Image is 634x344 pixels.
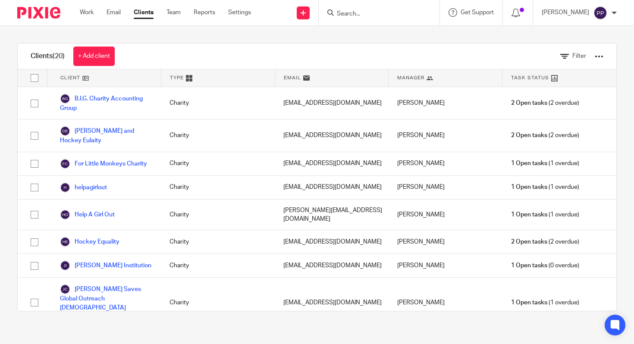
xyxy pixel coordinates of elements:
[161,152,275,175] div: Charity
[60,159,70,169] img: svg%3E
[511,159,579,168] span: (1 overdue)
[593,6,607,20] img: svg%3E
[161,230,275,253] div: Charity
[60,126,152,145] a: [PERSON_NAME] and Hockey Eulaity
[275,152,389,175] div: [EMAIL_ADDRESS][DOMAIN_NAME]
[60,74,80,81] span: Client
[275,176,389,199] div: [EMAIL_ADDRESS][DOMAIN_NAME]
[397,74,424,81] span: Manager
[389,200,502,230] div: [PERSON_NAME]
[170,74,184,81] span: Type
[134,8,154,17] a: Clients
[26,70,43,86] input: Select all
[511,131,579,140] span: (2 overdue)
[511,238,579,246] span: (2 overdue)
[511,99,547,107] span: 2 Open tasks
[161,254,275,277] div: Charity
[511,183,547,191] span: 1 Open tasks
[511,298,579,307] span: (1 overdue)
[60,182,107,193] a: helpagirlout
[389,254,502,277] div: [PERSON_NAME]
[60,126,70,136] img: svg%3E
[389,119,502,151] div: [PERSON_NAME]
[161,87,275,119] div: Charity
[60,210,115,220] a: Help A Girl Out
[60,237,119,247] a: Hockey Equality
[461,9,494,16] span: Get Support
[31,52,65,61] h1: Clients
[161,176,275,199] div: Charity
[275,278,389,327] div: [EMAIL_ADDRESS][DOMAIN_NAME]
[336,10,414,18] input: Search
[389,278,502,327] div: [PERSON_NAME]
[511,131,547,140] span: 2 Open tasks
[275,200,389,230] div: [PERSON_NAME][EMAIL_ADDRESS][DOMAIN_NAME]
[275,87,389,119] div: [EMAIL_ADDRESS][DOMAIN_NAME]
[511,210,547,219] span: 1 Open tasks
[511,261,547,270] span: 1 Open tasks
[60,210,70,220] img: svg%3E
[275,119,389,151] div: [EMAIL_ADDRESS][DOMAIN_NAME]
[166,8,181,17] a: Team
[511,159,547,168] span: 1 Open tasks
[511,238,547,246] span: 2 Open tasks
[542,8,589,17] p: [PERSON_NAME]
[511,183,579,191] span: (1 overdue)
[275,254,389,277] div: [EMAIL_ADDRESS][DOMAIN_NAME]
[511,210,579,219] span: (1 overdue)
[161,278,275,327] div: Charity
[17,7,60,19] img: Pixie
[389,87,502,119] div: [PERSON_NAME]
[60,260,70,271] img: svg%3E
[389,152,502,175] div: [PERSON_NAME]
[60,260,151,271] a: [PERSON_NAME] Institution
[511,261,579,270] span: (0 overdue)
[511,74,549,81] span: Task Status
[107,8,121,17] a: Email
[511,298,547,307] span: 1 Open tasks
[60,94,70,104] img: svg%3E
[60,284,70,294] img: svg%3E
[275,230,389,253] div: [EMAIL_ADDRESS][DOMAIN_NAME]
[194,8,215,17] a: Reports
[60,182,70,193] img: svg%3E
[389,230,502,253] div: [PERSON_NAME]
[161,200,275,230] div: Charity
[80,8,94,17] a: Work
[228,8,251,17] a: Settings
[73,47,115,66] a: + Add client
[389,176,502,199] div: [PERSON_NAME]
[511,99,579,107] span: (2 overdue)
[161,119,275,151] div: Charity
[60,159,147,169] a: For Little Monkeys Charity
[572,53,586,59] span: Filter
[60,94,152,113] a: B.I.G. Charity Accounting Group
[284,74,301,81] span: Email
[53,53,65,59] span: (20)
[60,237,70,247] img: svg%3E
[60,284,152,321] a: [PERSON_NAME] Saves Global Outreach [DEMOGRAPHIC_DATA][GEOGRAPHIC_DATA]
